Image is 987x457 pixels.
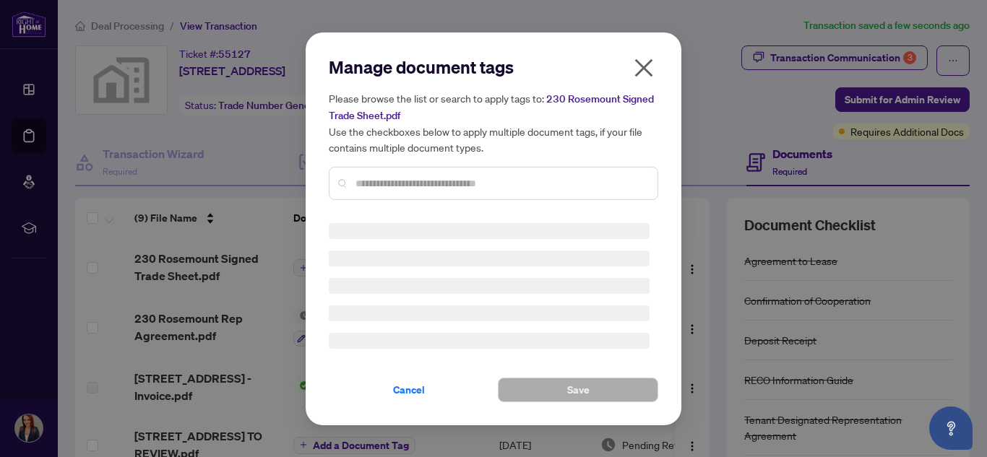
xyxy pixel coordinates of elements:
[393,378,425,401] span: Cancel
[632,56,655,79] span: close
[329,378,489,402] button: Cancel
[329,56,658,79] h2: Manage document tags
[929,406,973,450] button: Open asap
[329,92,654,122] span: 230 Rosemount Signed Trade Sheet.pdf
[329,90,658,155] h5: Please browse the list or search to apply tags to: Use the checkboxes below to apply multiple doc...
[498,378,658,402] button: Save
